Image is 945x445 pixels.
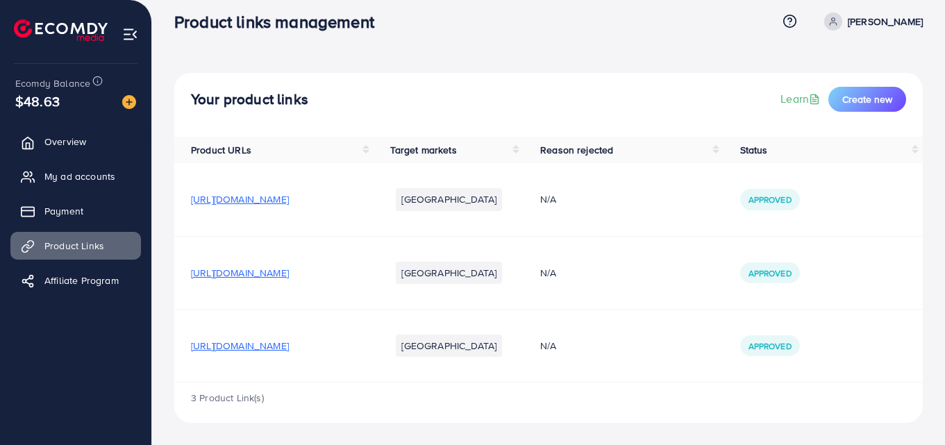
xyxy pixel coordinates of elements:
[390,143,456,157] span: Target markets
[540,339,556,353] span: N/A
[10,162,141,190] a: My ad accounts
[10,267,141,294] a: Affiliate Program
[191,266,289,280] span: [URL][DOMAIN_NAME]
[191,391,264,405] span: 3 Product Link(s)
[191,91,308,108] h4: Your product links
[174,12,385,32] h3: Product links management
[540,143,613,157] span: Reason rejected
[10,197,141,225] a: Payment
[842,92,892,106] span: Create new
[191,339,289,353] span: [URL][DOMAIN_NAME]
[396,188,502,210] li: [GEOGRAPHIC_DATA]
[886,383,935,435] iframe: Chat
[191,143,251,157] span: Product URLs
[819,12,923,31] a: [PERSON_NAME]
[15,91,60,111] span: $48.63
[396,335,502,357] li: [GEOGRAPHIC_DATA]
[740,143,768,157] span: Status
[396,262,502,284] li: [GEOGRAPHIC_DATA]
[828,87,906,112] button: Create new
[122,26,138,42] img: menu
[44,169,115,183] span: My ad accounts
[10,128,141,156] a: Overview
[10,232,141,260] a: Product Links
[122,95,136,109] img: image
[44,135,86,149] span: Overview
[540,266,556,280] span: N/A
[15,76,90,90] span: Ecomdy Balance
[191,192,289,206] span: [URL][DOMAIN_NAME]
[44,239,104,253] span: Product Links
[44,204,83,218] span: Payment
[749,267,792,279] span: Approved
[14,19,108,41] img: logo
[780,91,823,107] a: Learn
[848,13,923,30] p: [PERSON_NAME]
[749,194,792,205] span: Approved
[540,192,556,206] span: N/A
[44,274,119,287] span: Affiliate Program
[749,340,792,352] span: Approved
